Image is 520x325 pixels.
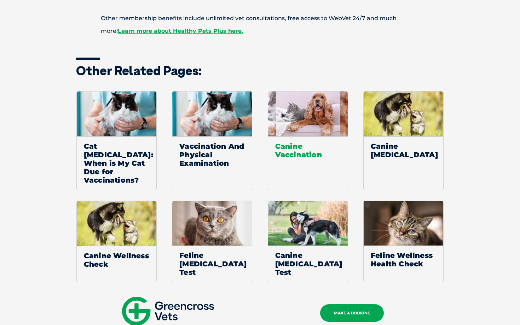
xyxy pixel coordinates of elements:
p: Other membership benefits include unlimited vet consultations, free access to WebVet 24/7 and muc... [76,12,444,37]
a: Feline Wellness Health Check [363,201,444,283]
span: Canine [MEDICAL_DATA] Test [268,246,348,282]
a: Learn more about Healthy Pets Plus here. [118,28,243,34]
a: Default ThumbnailCanine Wellness Check [76,201,157,283]
img: Default Thumbnail [364,91,444,136]
span: Canine [MEDICAL_DATA] [364,136,443,164]
a: Canine [MEDICAL_DATA] Test [268,201,348,283]
a: MAKE A BOOKING [320,304,384,322]
span: Feline Wellness Health Check [364,246,443,273]
a: Default ThumbnailCanine [MEDICAL_DATA] [363,91,444,190]
h3: Other related pages: [76,64,444,77]
span: Canine Vaccination [268,136,348,164]
span: Vaccination And Physical Examination [172,136,252,173]
a: Vaccination And Physical Examination [172,91,252,190]
img: cat wellness check [364,201,443,246]
span: Cat [MEDICAL_DATA]: When is My Cat Due for Vaccinations? [77,136,156,190]
a: Cat [MEDICAL_DATA]: When is My Cat Due for Vaccinations? [76,91,157,190]
a: Feline [MEDICAL_DATA] Test [172,201,252,283]
img: Default Thumbnail [77,201,157,246]
span: Canine Wellness Check [77,246,156,274]
a: Canine Vaccination [268,91,348,190]
span: Feline [MEDICAL_DATA] Test [172,246,252,282]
